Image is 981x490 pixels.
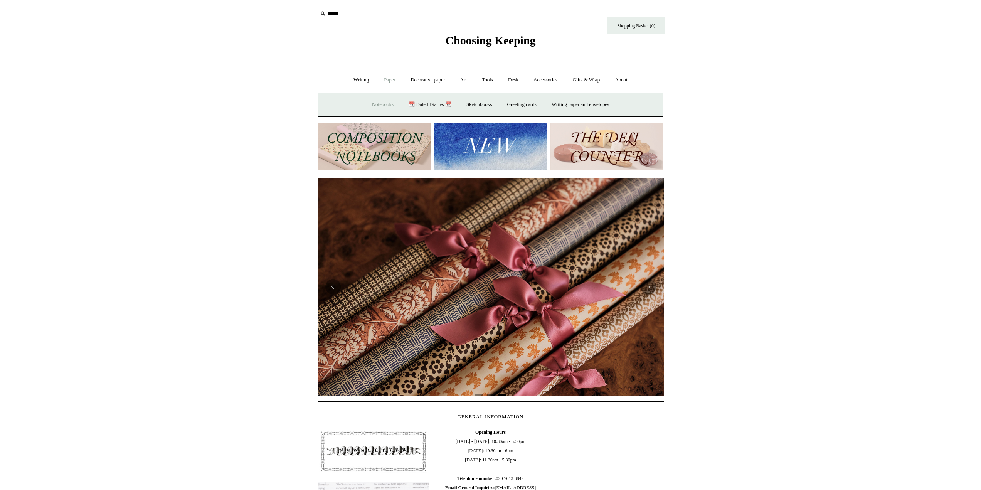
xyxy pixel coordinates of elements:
[527,70,564,90] a: Accessories
[458,414,524,419] span: GENERAL INFORMATION
[318,123,431,171] img: 202302 Composition ledgers.jpg__PID:69722ee6-fa44-49dd-a067-31375e5d54ec
[458,476,496,481] b: Telephone number
[325,279,341,295] button: Previous
[608,70,634,90] a: About
[475,394,483,396] button: Page 1
[545,94,616,115] a: Writing paper and envelopes
[641,279,656,295] button: Next
[459,94,499,115] a: Sketchbooks
[494,476,496,481] b: :
[498,394,506,396] button: Page 3
[347,70,376,90] a: Writing
[402,94,458,115] a: 📆 Dated Diaries 📆
[607,17,665,34] a: Shopping Basket (0)
[500,94,544,115] a: Greeting cards
[565,70,607,90] a: Gifts & Wrap
[550,123,663,171] img: The Deli Counter
[434,123,547,171] img: New.jpg__PID:f73bdf93-380a-4a35-bcfe-7823039498e1
[365,94,400,115] a: Notebooks
[404,70,452,90] a: Decorative paper
[453,70,474,90] a: Art
[475,70,500,90] a: Tools
[318,178,664,396] img: Early Bird
[445,34,535,47] span: Choosing Keeping
[377,70,402,90] a: Paper
[318,428,429,475] img: pf-4db91bb9--1305-Newsletter-Button_1200x.jpg
[487,394,495,396] button: Page 2
[501,70,525,90] a: Desk
[475,429,506,435] b: Opening Hours
[445,40,535,45] a: Choosing Keeping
